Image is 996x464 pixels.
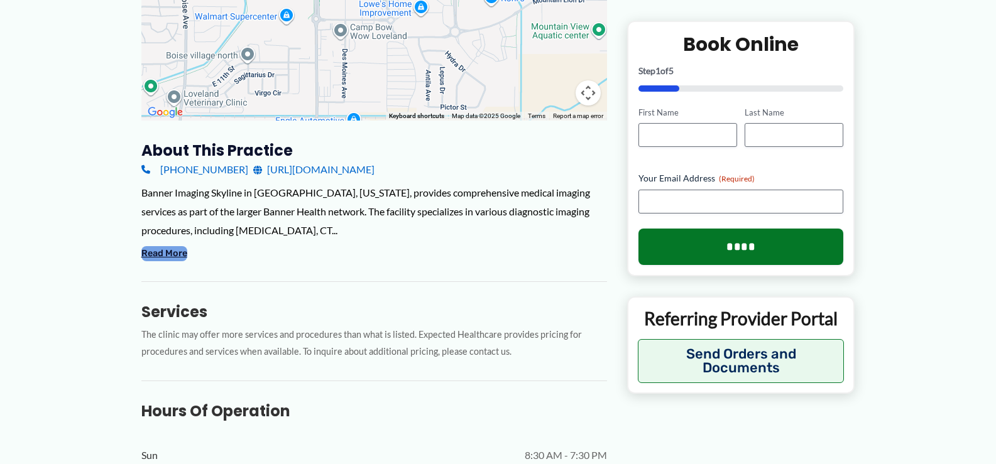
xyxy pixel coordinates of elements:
[638,172,844,185] label: Your Email Address
[638,339,845,383] button: Send Orders and Documents
[638,106,737,118] label: First Name
[638,66,844,75] p: Step of
[141,160,248,179] a: [PHONE_NUMBER]
[638,307,845,330] p: Referring Provider Portal
[528,112,545,119] a: Terms (opens in new tab)
[253,160,375,179] a: [URL][DOMAIN_NAME]
[141,141,607,160] h3: About this practice
[141,326,607,360] p: The clinic may offer more services and procedures than what is listed. Expected Healthcare provid...
[141,183,607,239] div: Banner Imaging Skyline in [GEOGRAPHIC_DATA], [US_STATE], provides comprehensive medical imaging s...
[141,246,187,261] button: Read More
[141,302,607,321] h3: Services
[389,112,444,121] button: Keyboard shortcuts
[145,104,186,121] a: Open this area in Google Maps (opens a new window)
[452,112,520,119] span: Map data ©2025 Google
[576,80,601,105] button: Map camera controls
[719,174,755,183] span: (Required)
[745,106,843,118] label: Last Name
[553,112,603,119] a: Report a map error
[655,65,660,75] span: 1
[145,104,186,121] img: Google
[638,31,844,56] h2: Book Online
[669,65,674,75] span: 5
[141,401,607,421] h3: Hours of Operation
